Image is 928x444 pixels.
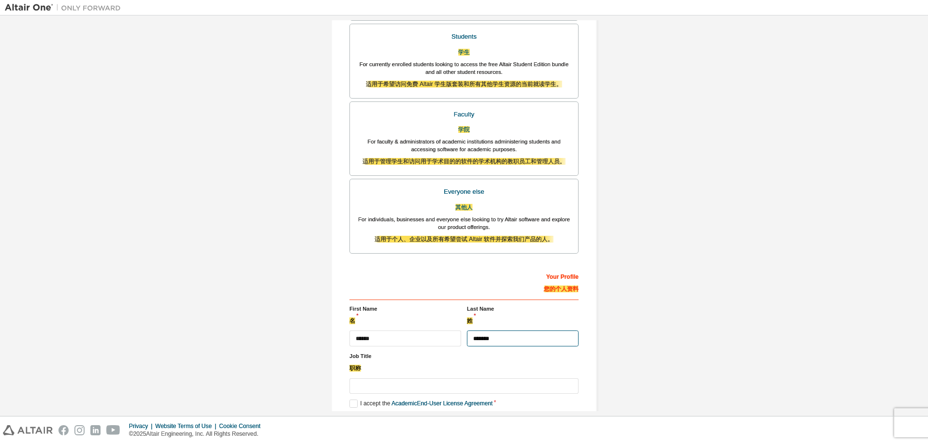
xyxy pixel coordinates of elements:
div: Your Profile [349,268,579,300]
p: © 2025 Altair Engineering, Inc. All Rights Reserved. [129,430,266,438]
div: For individuals, businesses and everyone else looking to try Altair software and explore our prod... [356,215,572,247]
div: Everyone else [356,185,572,215]
font: 姓 [467,317,473,324]
div: Students [356,30,572,60]
label: First Name [349,305,461,329]
img: instagram.svg [74,425,85,435]
img: altair_logo.svg [3,425,53,435]
img: facebook.svg [58,425,69,435]
font: 学院 [458,126,470,133]
div: Cookie Consent [219,422,266,430]
label: Last Name [467,305,579,329]
font: 适用于个人、企业以及所有希望尝试 Altair 软件并探索我们产品的人。 [375,236,553,243]
font: 名 [349,317,355,324]
label: I accept the [349,400,493,424]
div: For faculty & administrators of academic institutions administering students and accessing softwa... [356,138,572,170]
div: Website Terms of Use [155,422,219,430]
div: For currently enrolled students looking to access the free Altair Student Edition bundle and all ... [356,60,572,92]
font: 适用于管理学生和访问用于学术目的的软件的学术机构的教职员工和管理人员。 [362,158,565,165]
img: linkedin.svg [90,425,101,435]
div: Faculty [356,108,572,138]
label: Job Title [349,352,579,376]
font: 适用于希望访问免费 Altair 学生版套装和所有其他学生资源的当前就读学生。 [366,81,562,87]
img: Altair One [5,3,126,13]
a: Academic End-User License Agreement [391,400,493,407]
font: 其他人 [455,204,473,211]
div: Privacy [129,422,155,430]
font: 学生 [458,49,470,56]
img: youtube.svg [106,425,120,435]
font: 您的个人资料 [544,286,579,292]
font: 职称 [349,365,361,372]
